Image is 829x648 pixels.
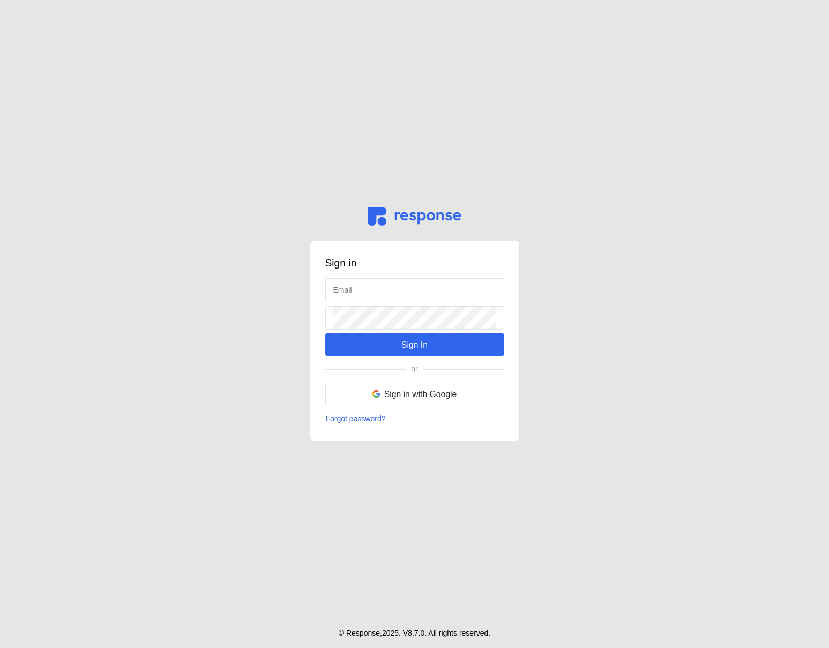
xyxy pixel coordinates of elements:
p: Forgot password? [326,413,386,425]
img: svg%3e [368,207,461,226]
button: Sign In [325,333,504,356]
h3: Sign in [325,256,504,271]
img: svg%3e [372,390,380,398]
p: Sign In [401,338,428,352]
p: or [411,363,417,375]
p: Sign in with Google [384,388,457,401]
button: Forgot password? [325,413,386,426]
button: Sign in with Google [325,383,504,405]
input: Email [333,279,496,302]
p: © Response, 2025 . V 8.7.0 . All rights reserved. [339,628,491,639]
